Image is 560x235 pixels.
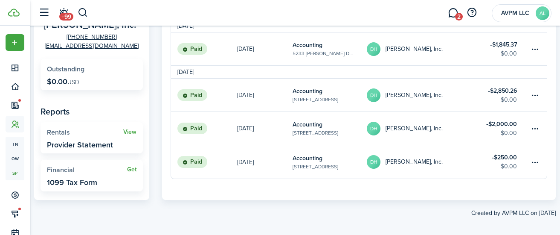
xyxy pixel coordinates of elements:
[237,79,293,112] a: [DATE]
[293,96,338,103] table-subtitle: [STREET_ADDRESS]
[171,79,237,112] a: Paid
[6,137,24,151] a: tn
[501,129,517,138] table-amount-description: $0.00
[6,151,24,166] a: ow
[293,154,322,163] table-info-title: Accounting
[171,68,200,76] td: [DATE]
[237,158,254,167] p: [DATE]
[55,2,72,24] a: Notifications
[293,120,322,129] table-info-title: Accounting
[498,10,532,16] span: AVPM LLC
[386,125,443,132] table-profile-info-text: [PERSON_NAME], Inc.
[47,64,84,74] span: Outstanding
[367,112,479,145] a: DH[PERSON_NAME], Inc.
[59,13,73,21] span: +99
[492,153,517,162] table-amount-title: $250.00
[6,166,24,180] a: sp
[293,32,367,65] a: Accounting5233 [PERSON_NAME] DR - AV
[293,145,367,179] a: Accounting[STREET_ADDRESS]
[171,145,237,179] a: Paid
[490,40,517,49] table-amount-title: $1,845.37
[127,166,136,173] a: Get
[479,32,530,65] a: $1,845.37$0.00
[67,32,117,41] a: [PHONE_NUMBER]
[386,159,443,165] table-profile-info-text: [PERSON_NAME], Inc.
[293,163,338,170] table-subtitle: [STREET_ADDRESS]
[47,141,113,149] widget-stats-description: Provider Statement
[386,46,443,53] table-profile-info-text: [PERSON_NAME], Inc.
[237,32,293,65] a: [DATE]
[34,200,556,217] created-at: Created by AVPM LLC on [DATE]
[171,21,200,30] td: [DATE]
[293,41,322,50] table-info-title: Accounting
[479,79,530,112] a: $2,850.26$0.00
[445,2,461,24] a: Messaging
[41,105,143,118] panel-main-subtitle: Reports
[293,129,338,137] table-subtitle: [STREET_ADDRESS]
[171,32,237,65] a: Paid
[488,86,517,95] table-amount-title: $2,850.26
[8,9,20,17] img: TenantCloud
[367,155,380,169] avatar-text: DH
[479,112,530,145] a: $2,000.00$0.00
[367,79,479,112] a: DH[PERSON_NAME], Inc.
[367,122,380,135] avatar-text: DH
[47,178,97,187] widget-stats-description: 1099 Tax Form
[293,50,354,57] table-subtitle: 5233 [PERSON_NAME] DR - AV
[367,88,380,102] avatar-text: DH
[293,87,322,96] table-info-title: Accounting
[78,6,88,20] button: Search
[47,77,79,86] p: $0.00
[123,129,136,135] a: View
[237,44,254,53] p: [DATE]
[36,5,52,21] button: Open sidebar
[171,112,237,145] a: Paid
[386,92,443,99] table-profile-info-text: [PERSON_NAME], Inc.
[367,32,479,65] a: DH[PERSON_NAME], Inc.
[293,79,367,112] a: Accounting[STREET_ADDRESS]
[6,34,24,51] button: Open menu
[45,41,139,50] a: [EMAIL_ADDRESS][DOMAIN_NAME]
[536,6,549,20] avatar-text: AL
[367,42,380,56] avatar-text: DH
[47,129,123,136] widget-stats-title: Rentals
[237,145,293,179] a: [DATE]
[237,91,254,100] p: [DATE]
[501,162,517,171] table-amount-description: $0.00
[177,43,207,55] status: Paid
[47,166,127,174] widget-stats-title: Financial
[237,124,254,133] p: [DATE]
[367,145,479,179] a: DH[PERSON_NAME], Inc.
[237,112,293,145] a: [DATE]
[177,123,207,135] status: Paid
[464,6,479,20] button: Open resource center
[293,112,367,145] a: Accounting[STREET_ADDRESS]
[177,156,207,168] status: Paid
[479,145,530,179] a: $250.00$0.00
[67,78,79,87] span: USD
[455,13,463,21] span: 2
[501,95,517,104] table-amount-description: $0.00
[486,120,517,129] table-amount-title: $2,000.00
[501,49,517,58] table-amount-description: $0.00
[177,89,207,101] status: Paid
